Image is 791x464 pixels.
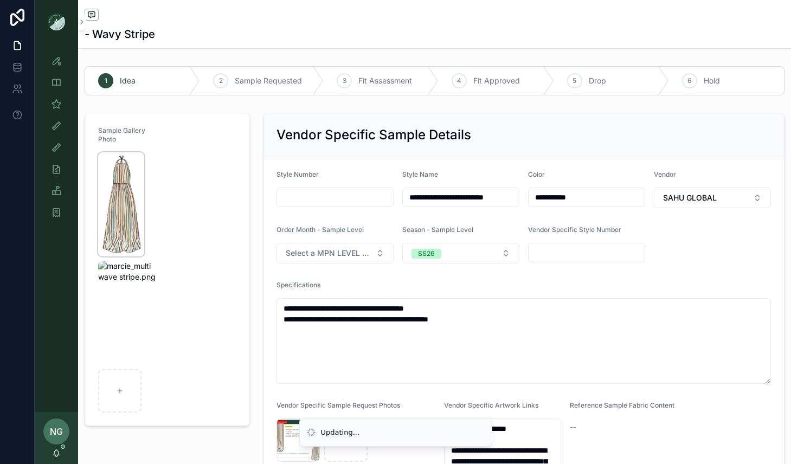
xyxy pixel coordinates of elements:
[343,76,346,85] span: 3
[402,243,519,263] button: Select Button
[457,76,461,85] span: 4
[276,243,394,263] button: Select Button
[219,76,223,85] span: 2
[98,126,145,143] span: Sample Gallery Photo
[402,225,473,234] span: Season - Sample Level
[98,261,163,365] img: marcie_multi wave stripe.png
[35,43,78,236] div: scrollable content
[48,13,65,30] img: App logo
[528,225,621,234] span: Vendor Specific Style Number
[570,422,576,433] span: --
[286,248,371,259] span: Select a MPN LEVEL ORDER MONTH
[444,401,538,409] span: Vendor Specific Artwork Links
[235,75,302,86] span: Sample Requested
[687,76,691,85] span: 6
[663,192,717,203] span: SAHU GLOBAL
[120,75,136,86] span: Idea
[418,249,435,259] div: SS26
[276,126,471,144] h2: Vendor Specific Sample Details
[570,401,674,409] span: Reference Sample Fabric Content
[473,75,520,86] span: Fit Approved
[98,152,144,256] img: marcie_stripe.png
[276,281,320,289] span: Specifications
[528,170,545,178] span: Color
[654,188,771,208] button: Select Button
[704,75,720,86] span: Hold
[276,401,400,409] span: Vendor Specific Sample Request Photos
[654,170,676,178] span: Vendor
[589,75,606,86] span: Drop
[402,170,438,178] span: Style Name
[276,225,364,234] span: Order Month - Sample Level
[50,425,63,438] span: NG
[105,76,107,85] span: 1
[573,76,576,85] span: 5
[358,75,412,86] span: Fit Assessment
[276,170,319,178] span: Style Number
[85,27,155,42] h1: - Wavy Stripe
[321,427,360,438] div: Updating...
